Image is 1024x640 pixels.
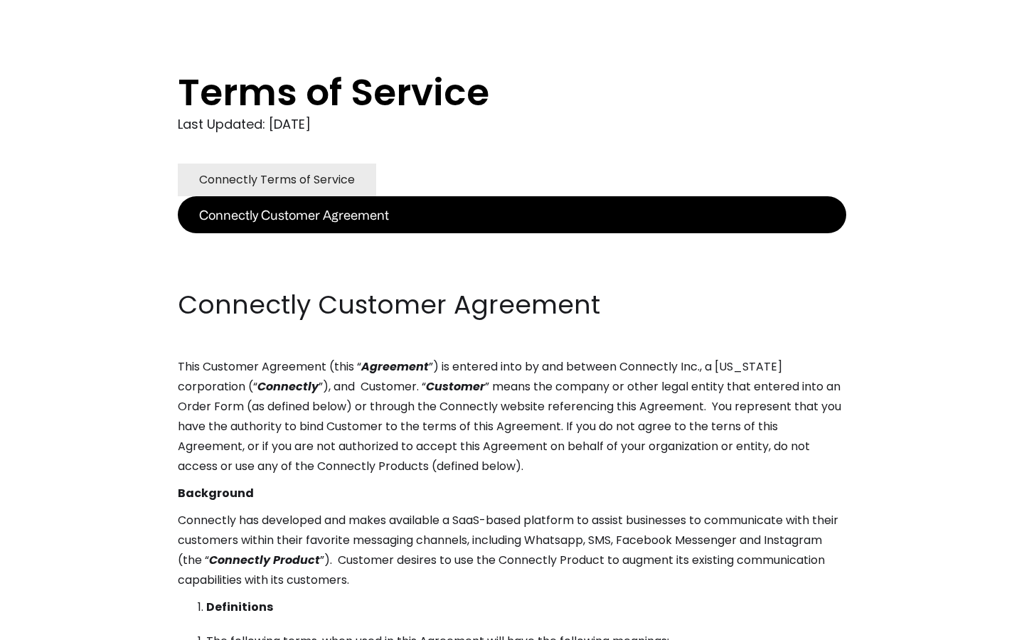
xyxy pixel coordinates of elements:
[178,287,846,323] h2: Connectly Customer Agreement
[257,378,319,395] em: Connectly
[178,71,789,114] h1: Terms of Service
[178,511,846,590] p: Connectly has developed and makes available a SaaS-based platform to assist businesses to communi...
[178,485,254,501] strong: Background
[199,205,389,225] div: Connectly Customer Agreement
[28,615,85,635] ul: Language list
[426,378,485,395] em: Customer
[178,260,846,280] p: ‍
[178,114,846,135] div: Last Updated: [DATE]
[178,357,846,476] p: This Customer Agreement (this “ ”) is entered into by and between Connectly Inc., a [US_STATE] co...
[361,358,429,375] em: Agreement
[206,599,273,615] strong: Definitions
[209,552,320,568] em: Connectly Product
[199,170,355,190] div: Connectly Terms of Service
[178,233,846,253] p: ‍
[14,614,85,635] aside: Language selected: English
